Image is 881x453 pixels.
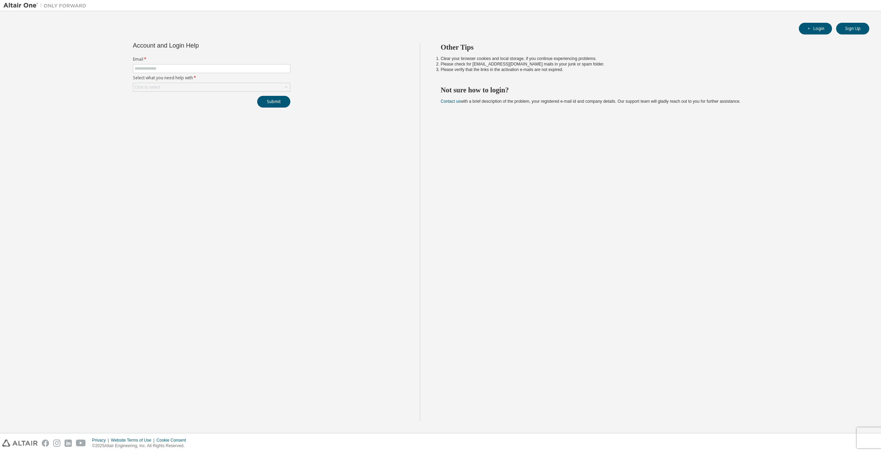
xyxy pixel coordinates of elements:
h2: Not sure how to login? [441,85,857,94]
button: Login [799,23,832,34]
li: Please verify that the links in the activation e-mails are not expired. [441,67,857,72]
img: instagram.svg [53,440,60,447]
li: Clear your browser cookies and local storage, if you continue experiencing problems. [441,56,857,61]
label: Select what you need help with [133,75,290,81]
img: Altair One [3,2,90,9]
div: Website Terms of Use [111,437,156,443]
h2: Other Tips [441,43,857,52]
div: Privacy [92,437,111,443]
div: Cookie Consent [156,437,190,443]
div: Click to select [133,83,290,91]
img: altair_logo.svg [2,440,38,447]
img: facebook.svg [42,440,49,447]
a: Contact us [441,99,461,104]
button: Sign Up [836,23,869,34]
img: linkedin.svg [65,440,72,447]
p: © 2025 Altair Engineering, Inc. All Rights Reserved. [92,443,190,449]
img: youtube.svg [76,440,86,447]
label: Email [133,57,290,62]
li: Please check for [EMAIL_ADDRESS][DOMAIN_NAME] mails in your junk or spam folder. [441,61,857,67]
button: Submit [257,96,290,108]
div: Click to select [135,84,160,90]
div: Account and Login Help [133,43,259,48]
span: with a brief description of the problem, your registered e-mail id and company details. Our suppo... [441,99,740,104]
